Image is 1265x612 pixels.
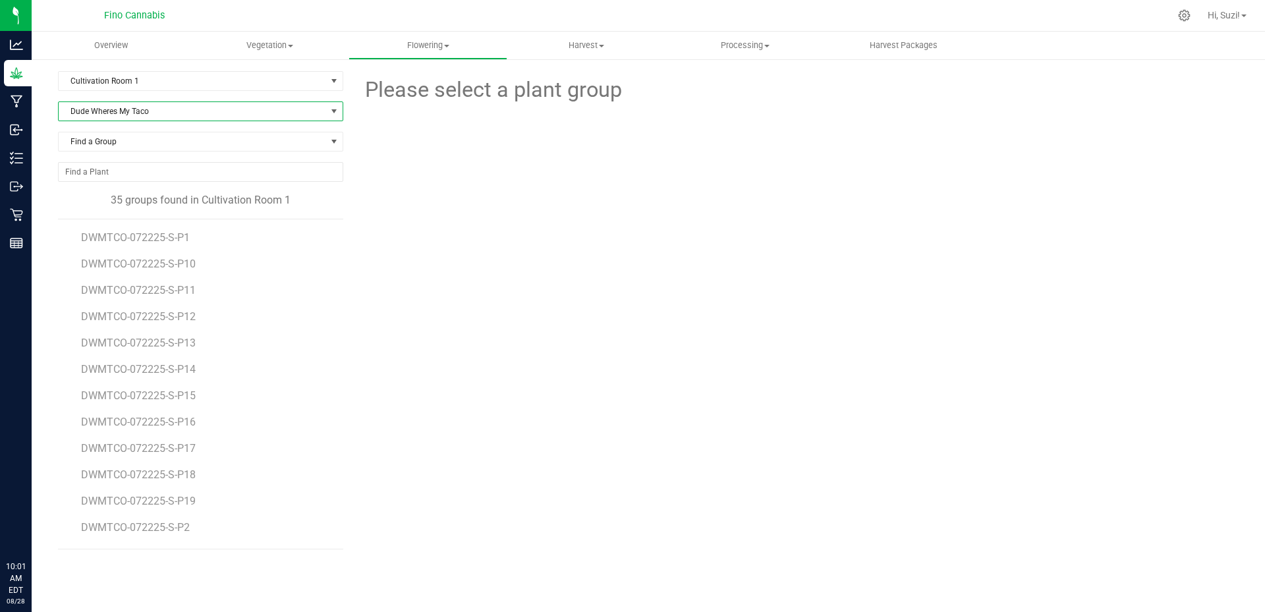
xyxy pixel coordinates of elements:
[6,561,26,596] p: 10:01 AM EDT
[363,74,622,106] span: Please select a plant group
[81,337,196,349] span: DWMTCO-072225-S-P13
[76,40,146,51] span: Overview
[81,363,196,376] span: DWMTCO-072225-S-P14
[1208,10,1240,20] span: Hi, Suzi!
[852,40,955,51] span: Harvest Packages
[81,416,196,428] span: DWMTCO-072225-S-P16
[81,442,196,455] span: DWMTCO-072225-S-P17
[59,72,326,90] span: Cultivation Room 1
[349,40,507,51] span: Flowering
[6,596,26,606] p: 08/28
[13,507,53,546] iframe: Resource center
[81,310,196,323] span: DWMTCO-072225-S-P12
[59,163,343,181] input: NO DATA FOUND
[507,32,666,59] a: Harvest
[666,32,825,59] a: Processing
[824,32,983,59] a: Harvest Packages
[326,72,343,90] span: select
[81,521,190,534] span: DWMTCO-072225-S-P2
[508,40,665,51] span: Harvest
[104,10,165,21] span: Fino Cannabis
[81,547,196,560] span: DWMTCO-072225-S-P20
[10,208,23,221] inline-svg: Retail
[349,32,507,59] a: Flowering
[10,67,23,80] inline-svg: Grow
[81,468,196,481] span: DWMTCO-072225-S-P18
[59,102,326,121] span: Dude Wheres My Taco
[10,180,23,193] inline-svg: Outbound
[10,152,23,165] inline-svg: Inventory
[10,38,23,51] inline-svg: Analytics
[32,32,190,59] a: Overview
[58,192,343,208] div: 35 groups found in Cultivation Room 1
[59,132,326,151] span: Find a Group
[1176,9,1193,22] div: Manage settings
[81,284,196,296] span: DWMTCO-072225-S-P11
[10,95,23,108] inline-svg: Manufacturing
[81,389,196,402] span: DWMTCO-072225-S-P15
[10,123,23,136] inline-svg: Inbound
[190,32,349,59] a: Vegetation
[667,40,824,51] span: Processing
[81,495,196,507] span: DWMTCO-072225-S-P19
[10,236,23,250] inline-svg: Reports
[191,40,349,51] span: Vegetation
[81,258,196,270] span: DWMTCO-072225-S-P10
[81,231,190,244] span: DWMTCO-072225-S-P1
